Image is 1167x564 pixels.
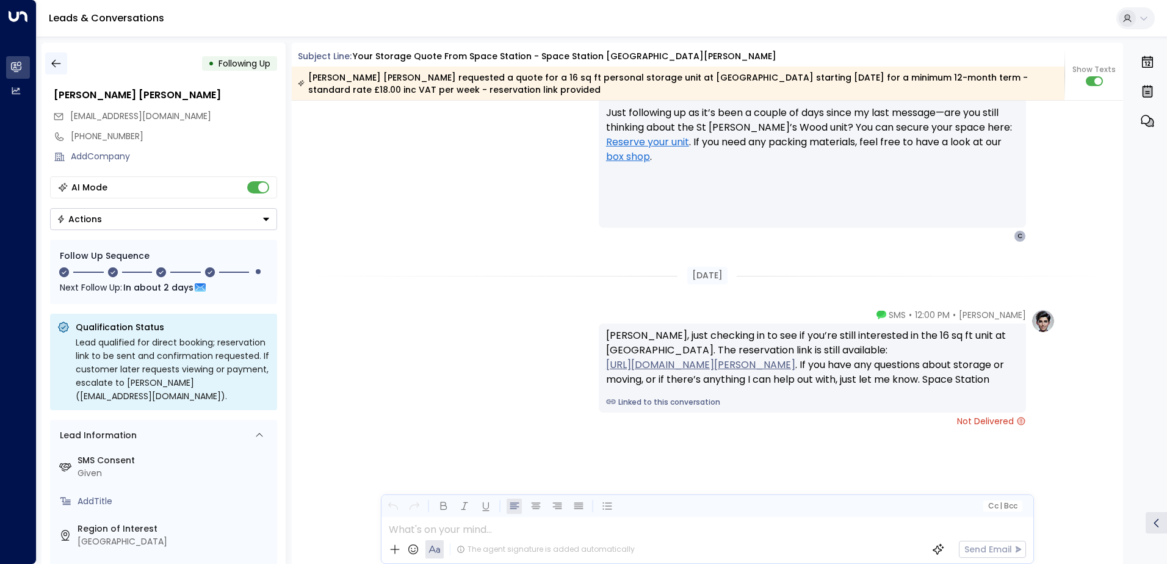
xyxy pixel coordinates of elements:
span: Not Delivered [957,415,1026,427]
span: Subject Line: [298,50,352,62]
div: • [208,52,214,74]
button: Actions [50,208,277,230]
div: [DATE] [687,267,728,284]
a: [URL][DOMAIN_NAME][PERSON_NAME] [606,358,795,372]
div: Follow Up Sequence [60,250,267,262]
span: [EMAIL_ADDRESS][DOMAIN_NAME] [70,110,211,122]
div: AddTitle [78,495,272,508]
span: | [1000,502,1002,510]
label: SMS Consent [78,454,272,467]
label: Region of Interest [78,522,272,535]
div: The agent signature is added automatically [457,544,635,555]
div: [PERSON_NAME], just checking in to see if you’re still interested in the 16 sq ft unit at [GEOGRA... [606,328,1019,387]
div: [GEOGRAPHIC_DATA] [78,535,272,548]
a: Linked to this conversation [606,397,1019,408]
div: [PHONE_NUMBER] [71,130,277,143]
div: [PERSON_NAME] [PERSON_NAME] [54,88,277,103]
div: Lead Information [56,429,137,442]
div: Given [78,467,272,480]
span: In about 2 days [123,281,193,294]
div: C [1014,230,1026,242]
div: Your storage quote from Space Station - Space Station [GEOGRAPHIC_DATA][PERSON_NAME] [353,50,776,63]
div: Button group with a nested menu [50,208,277,230]
button: Undo [385,499,400,514]
div: Lead qualified for direct booking; reservation link to be sent and confirmation requested. If cus... [76,336,270,403]
a: Reserve your unit [606,135,689,150]
span: Cc Bcc [988,502,1017,510]
span: • [909,309,912,321]
span: Show Texts [1072,64,1116,75]
img: profile-logo.png [1031,309,1055,333]
p: Hi [PERSON_NAME], Just following up as it’s been a couple of days since my last message—are you s... [606,76,1019,179]
span: [PERSON_NAME] [959,309,1026,321]
button: Cc|Bcc [983,501,1022,512]
div: AI Mode [71,181,107,193]
p: Qualification Status [76,321,270,333]
span: SMS [889,309,906,321]
span: cedwardss@hotmail.com [70,110,211,123]
button: Redo [406,499,422,514]
span: 12:00 PM [915,309,950,321]
span: • [953,309,956,321]
span: Following Up [219,57,270,70]
div: Actions [57,214,102,225]
a: box shop [606,150,650,164]
a: Leads & Conversations [49,11,164,25]
div: [PERSON_NAME] [PERSON_NAME] requested a quote for a 16 sq ft personal storage unit at [GEOGRAPHIC... [298,71,1058,96]
div: AddCompany [71,150,277,163]
div: Next Follow Up: [60,281,267,294]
